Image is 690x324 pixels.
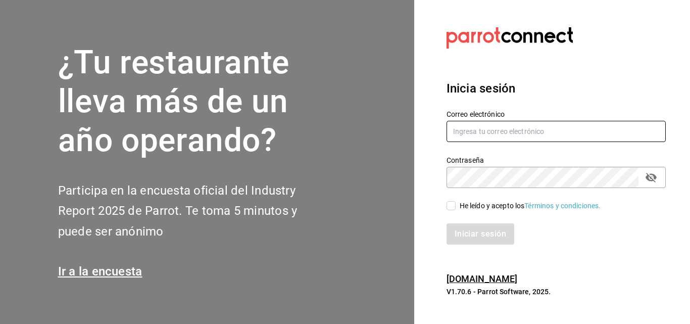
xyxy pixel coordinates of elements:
[447,121,666,142] input: Ingresa tu correo electrónico
[58,180,331,242] h2: Participa en la encuesta oficial del Industry Report 2025 de Parrot. Te toma 5 minutos y puede se...
[58,264,142,279] a: Ir a la encuesta
[58,43,331,160] h1: ¿Tu restaurante lleva más de un año operando?
[447,157,666,164] label: Contraseña
[643,169,660,186] button: passwordField
[447,111,666,118] label: Correo electrónico
[524,202,601,210] a: Términos y condiciones.
[460,201,601,211] div: He leído y acepto los
[447,273,518,284] a: [DOMAIN_NAME]
[447,79,666,98] h3: Inicia sesión
[447,287,666,297] p: V1.70.6 - Parrot Software, 2025.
